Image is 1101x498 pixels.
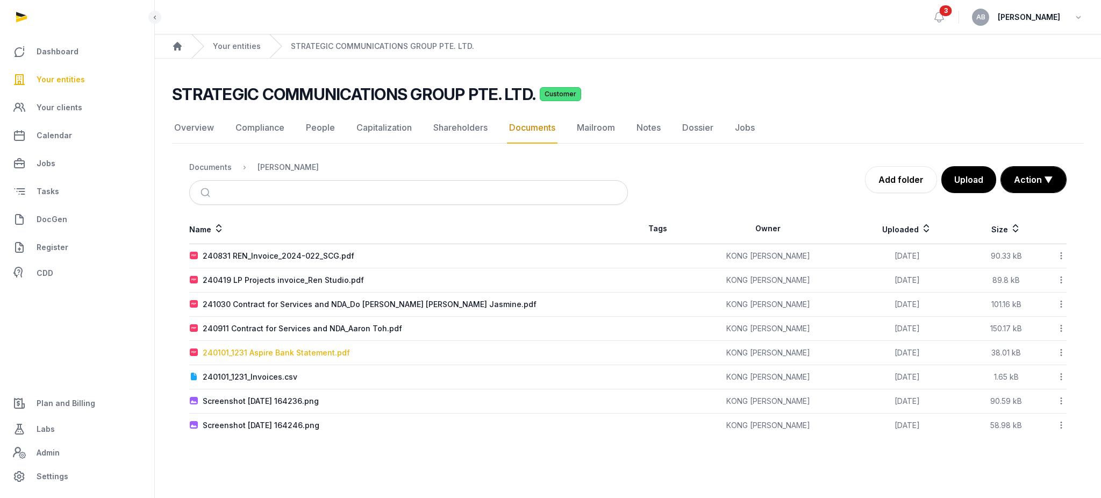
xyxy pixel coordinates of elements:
div: Documents [189,162,232,173]
td: KONG [PERSON_NAME] [688,293,848,317]
span: Labs [37,423,55,436]
a: STRATEGIC COMMUNICATIONS GROUP PTE. LTD. [291,41,474,52]
td: 150.17 kB [966,317,1046,341]
img: pdf.svg [190,252,198,260]
a: Compliance [233,112,287,144]
a: Register [9,234,146,260]
div: Screenshot [DATE] 164246.png [203,420,319,431]
img: image.svg [190,421,198,430]
a: DocGen [9,207,146,232]
span: Customer [540,87,581,101]
img: pdf.svg [190,300,198,309]
div: 240831 REN_Invoice_2024-022_SCG.pdf [203,251,354,261]
span: CDD [37,267,53,280]
img: document.svg [190,373,198,381]
span: [DATE] [895,348,920,357]
div: 240101_1231 Aspire Bank Statement.pdf [203,347,350,358]
div: 240101_1231_Invoices.csv [203,372,297,382]
a: Overview [172,112,216,144]
img: pdf.svg [190,324,198,333]
a: Your clients [9,95,146,120]
a: Settings [9,464,146,489]
span: [DATE] [895,251,920,260]
img: pdf.svg [190,348,198,357]
th: Tags [628,214,688,244]
a: Your entities [9,67,146,93]
td: 90.59 kB [966,389,1046,414]
th: Uploaded [848,214,966,244]
a: Calendar [9,123,146,148]
a: Admin [9,442,146,464]
td: 58.98 kB [966,414,1046,438]
div: 240911 Contract for Services and NDA_Aaron Toh.pdf [203,323,402,334]
a: Your entities [213,41,261,52]
span: Admin [37,446,60,459]
td: 1.65 kB [966,365,1046,389]
button: AB [972,9,989,26]
th: Owner [688,214,848,244]
span: [DATE] [895,421,920,430]
th: Size [966,214,1046,244]
span: Plan and Billing [37,397,95,410]
div: 241030 Contract for Services and NDA_Do [PERSON_NAME] [PERSON_NAME] Jasmine.pdf [203,299,537,310]
a: Notes [634,112,663,144]
a: People [304,112,337,144]
td: KONG [PERSON_NAME] [688,365,848,389]
a: Shareholders [431,112,490,144]
span: [DATE] [895,300,920,309]
a: Jobs [9,151,146,176]
img: pdf.svg [190,276,198,284]
td: KONG [PERSON_NAME] [688,268,848,293]
nav: Breadcrumb [155,34,1101,59]
td: 38.01 kB [966,341,1046,365]
span: Your entities [37,73,85,86]
nav: Tabs [172,112,1084,144]
a: Add folder [865,166,937,193]
a: Dashboard [9,39,146,65]
div: [PERSON_NAME] [258,162,319,173]
button: Action ▼ [1001,167,1066,193]
span: [DATE] [895,372,920,381]
span: Dashboard [37,45,78,58]
a: Capitalization [354,112,414,144]
div: 240419 LP Projects invoice_Ren Studio.pdf [203,275,364,286]
td: 101.16 kB [966,293,1046,317]
span: [DATE] [895,275,920,284]
img: image.svg [190,397,198,405]
span: DocGen [37,213,67,226]
span: 3 [940,5,952,16]
span: [DATE] [895,396,920,405]
span: [PERSON_NAME] [998,11,1060,24]
span: Tasks [37,185,59,198]
a: Dossier [680,112,716,144]
button: Upload [941,166,996,193]
a: Labs [9,416,146,442]
span: Calendar [37,129,72,142]
span: [DATE] [895,324,920,333]
a: Tasks [9,179,146,204]
th: Name [189,214,628,244]
td: KONG [PERSON_NAME] [688,341,848,365]
a: Documents [507,112,557,144]
span: Your clients [37,101,82,114]
a: Plan and Billing [9,390,146,416]
nav: Breadcrumb [189,154,628,180]
a: CDD [9,262,146,284]
td: 90.33 kB [966,244,1046,268]
td: KONG [PERSON_NAME] [688,414,848,438]
div: Screenshot [DATE] 164236.png [203,396,319,407]
a: Jobs [733,112,757,144]
span: AB [976,14,985,20]
h2: STRATEGIC COMMUNICATIONS GROUP PTE. LTD. [172,84,535,104]
a: Mailroom [575,112,617,144]
span: Settings [37,470,68,483]
td: 89.8 kB [966,268,1046,293]
td: KONG [PERSON_NAME] [688,244,848,268]
span: Jobs [37,157,55,170]
span: Register [37,241,68,254]
td: KONG [PERSON_NAME] [688,389,848,414]
button: Submit [194,181,219,204]
td: KONG [PERSON_NAME] [688,317,848,341]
